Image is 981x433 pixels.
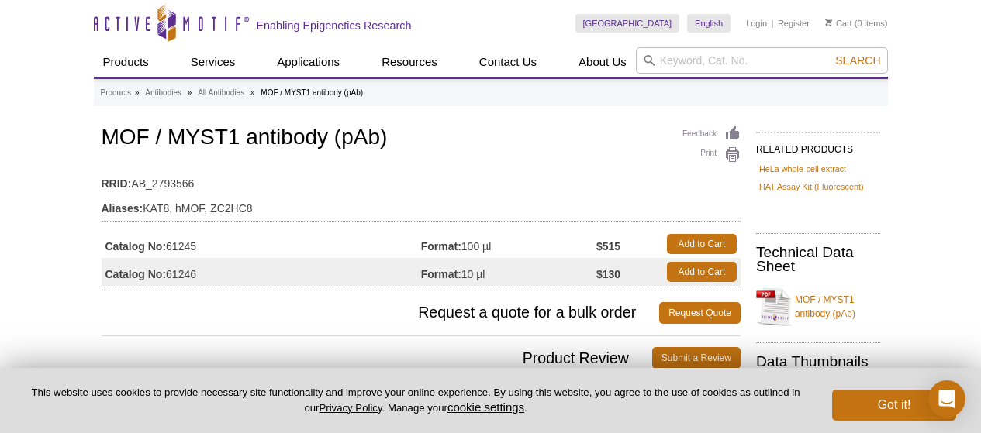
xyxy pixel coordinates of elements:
[756,132,880,160] h2: RELATED PRODUCTS
[756,284,880,330] a: MOF / MYST1 antibody (pAb)
[746,18,767,29] a: Login
[682,146,741,163] a: Print
[25,386,807,415] p: This website uses cookies to provide necessary site functionality and improve your online experie...
[682,125,741,143] a: Feedback
[102,347,652,369] span: Product Review
[102,177,132,191] strong: RRID:
[835,54,880,67] span: Search
[659,302,741,324] a: Request Quote
[928,380,965,418] div: Open Intercom Messenger
[778,18,810,29] a: Register
[198,86,244,100] a: All Antibodies
[831,53,885,67] button: Search
[687,14,731,33] a: English
[825,19,832,26] img: Your Cart
[250,88,255,97] li: »
[102,125,741,152] h1: MOF / MYST1 antibody (pAb)
[756,355,880,369] h2: Data Thumbnails
[772,14,774,33] li: |
[652,347,741,369] a: Submit a Review
[421,239,461,253] strong: Format:
[596,239,620,253] strong: $515
[101,86,131,100] a: Products
[102,201,143,215] strong: Aliases:
[667,234,737,254] a: Add to Cart
[825,18,852,29] a: Cart
[102,192,741,217] td: KAT8, hMOF, ZC2HC8
[667,262,737,282] a: Add to Cart
[181,47,245,77] a: Services
[569,47,636,77] a: About Us
[756,246,880,273] h2: Technical Data Sheet
[575,14,680,33] a: [GEOGRAPHIC_DATA]
[421,267,461,281] strong: Format:
[105,239,167,253] strong: Catalog No:
[102,167,741,192] td: AB_2793566
[268,47,349,77] a: Applications
[759,162,846,176] a: HeLa whole-cell extract
[319,402,382,414] a: Privacy Policy
[102,230,421,258] td: 61245
[102,258,421,286] td: 61246
[470,47,546,77] a: Contact Us
[188,88,192,97] li: »
[636,47,888,74] input: Keyword, Cat. No.
[105,267,167,281] strong: Catalog No:
[135,88,140,97] li: »
[759,180,864,194] a: HAT Assay Kit (Fluorescent)
[102,302,660,324] span: Request a quote for a bulk order
[825,14,888,33] li: (0 items)
[257,19,412,33] h2: Enabling Epigenetics Research
[94,47,158,77] a: Products
[421,230,596,258] td: 100 µl
[447,400,524,414] button: cookie settings
[261,88,363,97] li: MOF / MYST1 antibody (pAb)
[145,86,181,100] a: Antibodies
[372,47,447,77] a: Resources
[596,267,620,281] strong: $130
[421,258,596,286] td: 10 µl
[832,390,956,421] button: Got it!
